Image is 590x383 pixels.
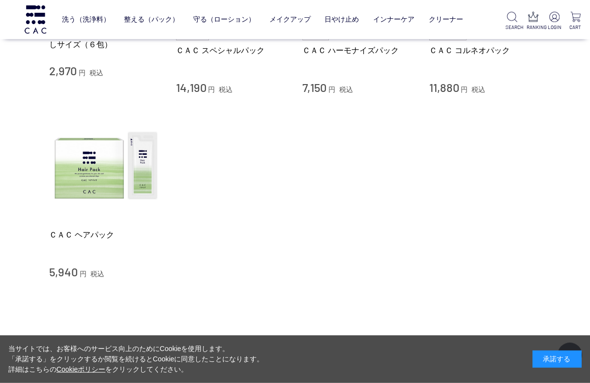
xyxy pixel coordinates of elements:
a: CART [569,12,582,31]
span: 円 [208,86,215,93]
a: 守る（ローション） [193,8,255,31]
p: SEARCH [505,24,519,31]
div: 承諾する [532,351,582,368]
a: LOGIN [548,12,561,31]
a: ＣＡＣ ヘアパック [49,230,161,240]
span: 円 [461,86,468,93]
a: 整える（パック） [124,8,179,31]
a: 洗う（洗浄料） [62,8,110,31]
span: 円 [80,270,87,278]
a: メイクアップ [269,8,311,31]
p: RANKING [527,24,540,31]
span: 税込 [219,86,233,93]
span: 円 [328,86,335,93]
span: 税込 [339,86,353,93]
span: 11,880 [429,80,459,94]
p: LOGIN [548,24,561,31]
a: ＣＡＣ コルネオパック [429,45,541,56]
a: クリーナー [429,8,463,31]
a: インナーケア [373,8,414,31]
span: 7,150 [302,80,326,94]
p: CART [569,24,582,31]
a: 日やけ止め [324,8,359,31]
span: 税込 [90,270,104,278]
img: ＣＡＣ ヘアパック [49,110,161,222]
span: 税込 [472,86,485,93]
a: SEARCH [505,12,519,31]
span: 5,940 [49,265,78,279]
span: 税込 [89,69,103,77]
div: 当サイトでは、お客様へのサービス向上のためにCookieを使用します。 「承諾する」をクリックするか閲覧を続けるとCookieに同意したことになります。 詳細はこちらの をクリックしてください。 [8,344,264,375]
img: logo [23,5,48,33]
a: Cookieポリシー [57,365,106,373]
span: 2,970 [49,63,77,78]
a: RANKING [527,12,540,31]
span: 14,190 [176,80,206,94]
span: 円 [79,69,86,77]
